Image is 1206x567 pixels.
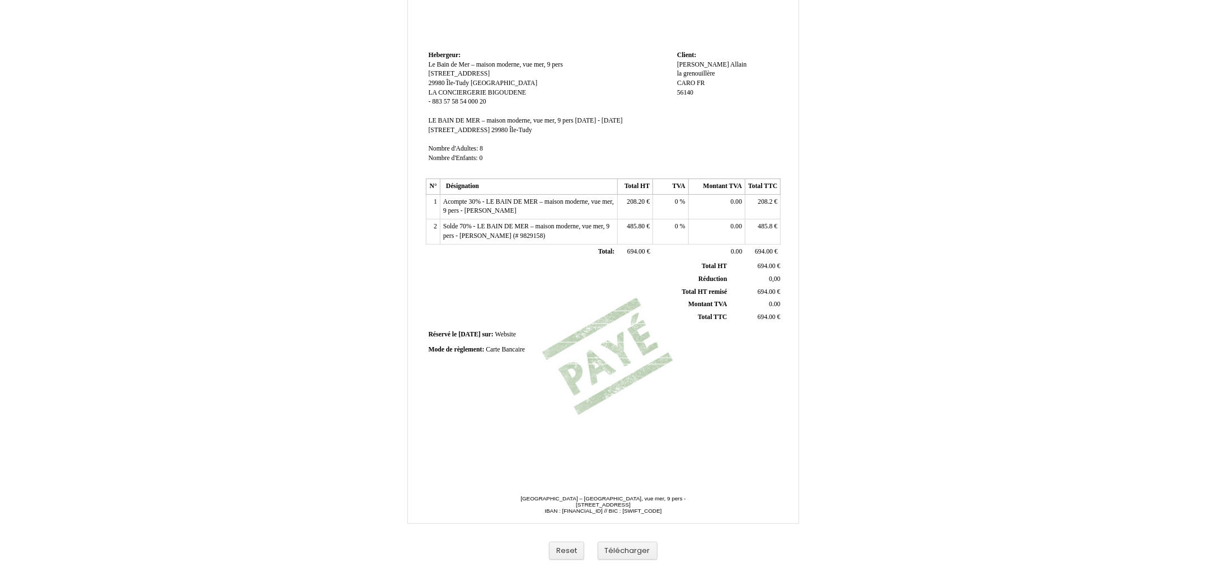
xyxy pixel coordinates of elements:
[758,223,772,230] span: 485.8
[429,145,478,152] span: Nombre d'Adultes:
[769,275,780,283] span: 0,00
[617,179,653,195] th: Total HT
[755,248,773,255] span: 694.00
[432,98,486,105] span: 883 57 58 54 000 20
[617,194,653,219] td: €
[426,179,440,195] th: N°
[429,117,574,124] span: LE BAIN DE MER – maison moderne, vue mer, 9 pers
[698,313,727,321] span: Total TTC
[429,70,490,77] span: [STREET_ADDRESS]
[731,248,742,255] span: 0.00
[443,223,610,240] span: Solde 70% - LE BAIN DE MER – maison moderne, vue mer, 9 pers - [PERSON_NAME] (# 9829158)
[758,313,776,321] span: 694.00
[491,126,508,134] span: 29980
[675,223,678,230] span: 0
[509,126,532,134] span: Île-Tudy
[617,244,653,260] td: €
[697,79,705,87] span: FR
[598,542,658,560] button: Télécharger
[598,248,614,255] span: Total:
[758,288,776,296] span: 694.00
[520,495,686,508] span: [GEOGRAPHIC_DATA] – [GEOGRAPHIC_DATA], vue mer, 9 pers - [STREET_ADDRESS]
[429,89,527,96] span: LA CONCIERGERIE BIGOUDENE
[426,219,440,244] td: 2
[769,301,780,308] span: 0.00
[429,346,485,353] span: Mode de règlement:
[429,79,445,87] span: 29980
[688,179,745,195] th: Montant TVA
[480,145,483,152] span: 8
[677,51,696,59] span: Client:
[677,70,715,77] span: la grenouillère
[745,179,781,195] th: Total TTC
[677,79,695,87] span: CARO
[429,154,478,162] span: Nombre d'Enfants:
[758,263,776,270] span: 694.00
[471,79,537,87] span: [GEOGRAPHIC_DATA]
[440,179,617,195] th: Désignation
[429,98,431,105] span: -
[495,331,516,338] span: Website
[745,219,781,244] td: €
[627,198,645,205] span: 208.20
[677,61,729,68] span: [PERSON_NAME]
[653,179,688,195] th: TVA
[429,61,563,68] span: Le Bain de Mer – maison moderne, vue mer, 9 pers
[480,154,483,162] span: 0
[731,223,742,230] span: 0.00
[730,61,747,68] span: Allain
[653,219,688,244] td: %
[729,260,782,273] td: €
[426,194,440,219] td: 1
[731,198,742,205] span: 0.00
[745,194,781,219] td: €
[486,346,525,353] span: Carte Bancaire
[617,219,653,244] td: €
[758,198,772,205] span: 208.2
[627,248,645,255] span: 694.00
[627,223,645,230] span: 485.80
[675,198,678,205] span: 0
[682,288,727,296] span: Total HT remisé
[429,331,457,338] span: Réservé le
[698,275,727,283] span: Réduction
[702,263,727,270] span: Total HT
[429,126,490,134] span: [STREET_ADDRESS]
[745,244,781,260] td: €
[653,194,688,219] td: %
[575,117,623,124] span: [DATE] - [DATE]
[429,51,461,59] span: Hebergeur:
[458,331,480,338] span: [DATE]
[729,285,782,298] td: €
[545,508,662,514] span: IBAN : [FINANCIAL_ID] // BIC : [SWIFT_CODE]
[447,79,469,87] span: Île-Tudy
[549,542,584,560] button: Reset
[677,89,693,96] span: 56140
[729,311,782,324] td: €
[688,301,727,308] span: Montant TVA
[482,331,494,338] span: sur:
[443,198,614,215] span: Acompte 30% - LE BAIN DE MER – maison moderne, vue mer, 9 pers - [PERSON_NAME]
